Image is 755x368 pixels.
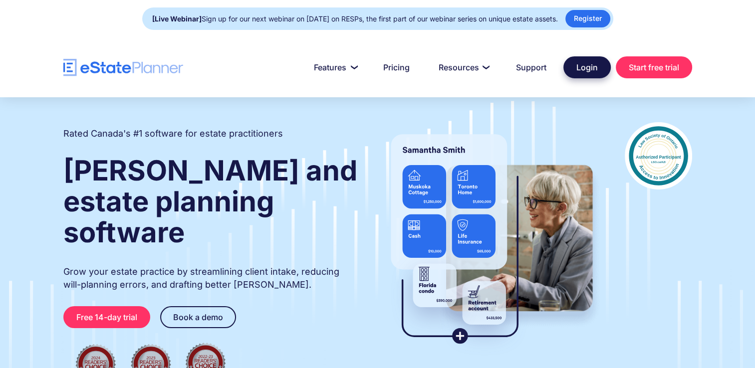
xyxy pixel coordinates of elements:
h2: Rated Canada's #1 software for estate practitioners [63,127,283,140]
a: Book a demo [160,306,236,328]
a: Free 14-day trial [63,306,150,328]
strong: [PERSON_NAME] and estate planning software [63,154,357,249]
div: Sign up for our next webinar on [DATE] on RESPs, the first part of our webinar series on unique e... [152,12,558,26]
a: Login [563,56,611,78]
a: Support [504,57,558,77]
a: Start free trial [616,56,692,78]
a: Register [565,10,610,27]
a: home [63,59,183,76]
a: Pricing [371,57,422,77]
img: estate planner showing wills to their clients, using eState Planner, a leading estate planning so... [379,122,605,357]
a: Resources [427,57,499,77]
a: Features [302,57,366,77]
p: Grow your estate practice by streamlining client intake, reducing will-planning errors, and draft... [63,265,359,291]
strong: [Live Webinar] [152,14,202,23]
